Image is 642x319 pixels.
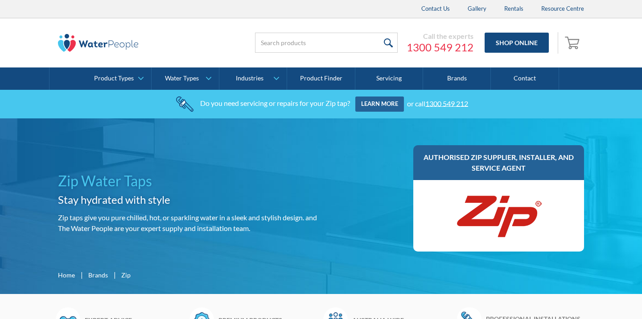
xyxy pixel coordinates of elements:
[165,75,199,82] div: Water Types
[58,270,75,280] a: Home
[79,269,84,280] div: |
[565,35,582,50] img: shopping cart
[112,269,117,280] div: |
[355,97,404,112] a: Learn more
[407,99,468,107] div: or call
[491,67,559,90] a: Contact
[422,152,575,173] h3: Authorised Zip supplier, installer, and service agent
[407,41,473,54] a: 1300 549 212
[58,212,317,234] p: Zip taps give you pure chilled, hot, or sparkling water in a sleek and stylish design. and The Wa...
[255,33,398,53] input: Search products
[407,32,473,41] div: Call the experts
[58,170,317,192] h1: Zip Water Taps
[152,67,219,90] a: Water Types
[121,270,131,280] div: Zip
[454,189,543,243] img: Zip
[58,34,138,52] img: The Water People
[423,67,491,90] a: Brands
[94,75,134,82] div: Product Types
[58,192,317,208] h2: Stay hydrated with style
[236,75,263,82] div: Industries
[425,99,468,107] a: 1300 549 212
[287,67,355,90] a: Product Finder
[200,99,350,107] div: Do you need servicing or repairs for your Zip tap?
[563,32,584,54] a: Open empty cart
[83,67,151,90] a: Product Types
[88,270,108,280] a: Brands
[219,67,287,90] a: Industries
[355,67,423,90] a: Servicing
[485,33,549,53] a: Shop Online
